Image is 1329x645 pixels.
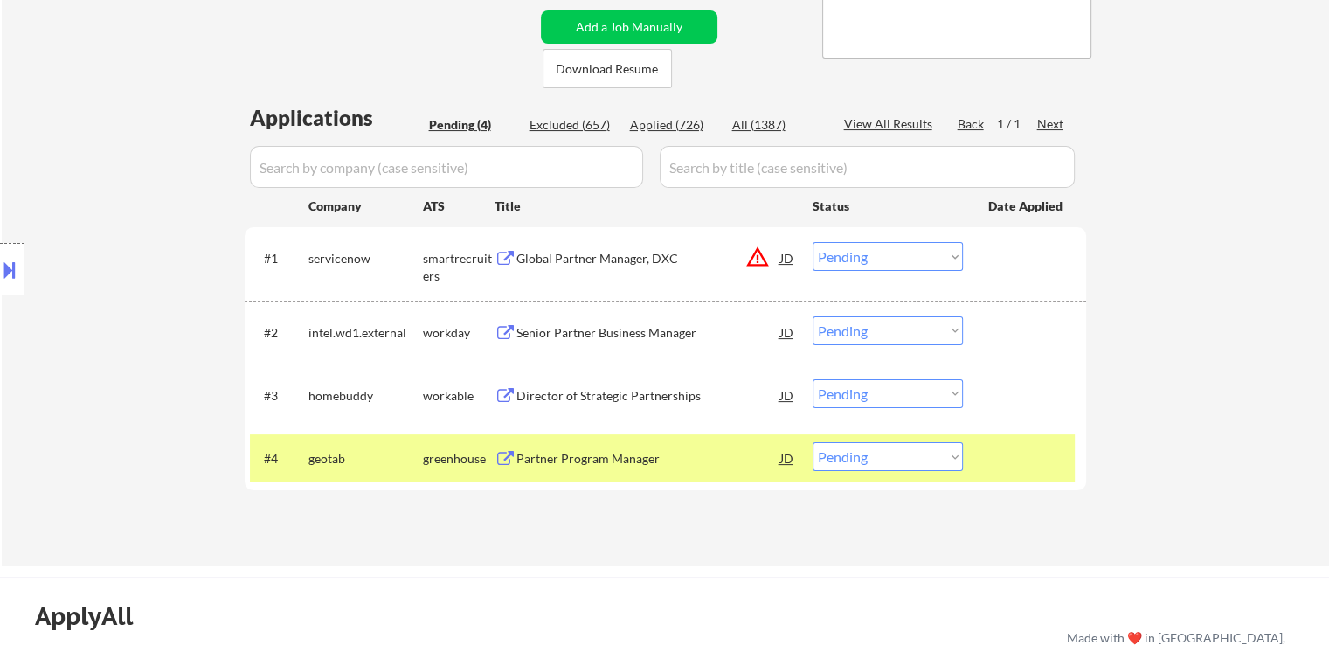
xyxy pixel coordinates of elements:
[250,107,423,128] div: Applications
[308,450,423,468] div: geotab
[308,387,423,405] div: homebuddy
[660,146,1075,188] input: Search by title (case sensitive)
[844,115,938,133] div: View All Results
[516,324,780,342] div: Senior Partner Business Manager
[997,115,1037,133] div: 1 / 1
[264,450,294,468] div: #4
[423,250,495,284] div: smartrecruiters
[495,198,796,215] div: Title
[429,116,516,134] div: Pending (4)
[779,316,796,348] div: JD
[530,116,617,134] div: Excluded (657)
[423,387,495,405] div: workable
[516,450,780,468] div: Partner Program Manager
[988,198,1065,215] div: Date Applied
[308,250,423,267] div: servicenow
[250,146,643,188] input: Search by company (case sensitive)
[516,387,780,405] div: Director of Strategic Partnerships
[779,379,796,411] div: JD
[423,198,495,215] div: ATS
[779,242,796,274] div: JD
[1037,115,1065,133] div: Next
[35,601,153,631] div: ApplyAll
[630,116,717,134] div: Applied (726)
[779,442,796,474] div: JD
[813,190,963,221] div: Status
[958,115,986,133] div: Back
[732,116,820,134] div: All (1387)
[541,10,717,44] button: Add a Job Manually
[423,324,495,342] div: workday
[423,450,495,468] div: greenhouse
[543,49,672,88] button: Download Resume
[308,324,423,342] div: intel.wd1.external
[745,245,770,269] button: warning_amber
[308,198,423,215] div: Company
[516,250,780,267] div: Global Partner Manager, DXC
